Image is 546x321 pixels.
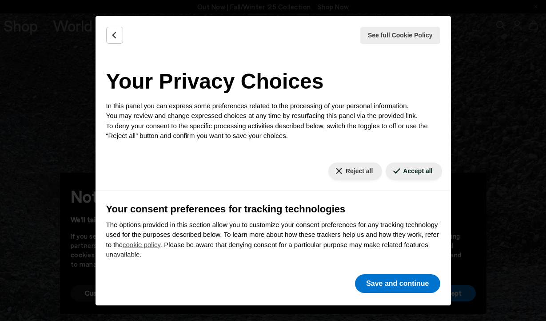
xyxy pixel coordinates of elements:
[123,241,160,248] a: cookie policy - link opens in a new tab
[106,202,440,216] h3: Your consent preferences for tracking technologies
[360,27,440,44] button: See full Cookie Policy
[106,65,440,98] h2: Your Privacy Choices
[328,163,382,180] button: Reject all
[355,274,440,293] button: Save and continue
[368,31,433,40] span: See full Cookie Policy
[386,163,442,180] button: Accept all
[106,220,440,260] p: The options provided in this section allow you to customize your consent preferences for any trac...
[106,27,123,44] button: Back
[106,101,440,141] p: In this panel you can express some preferences related to the processing of your personal informa...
